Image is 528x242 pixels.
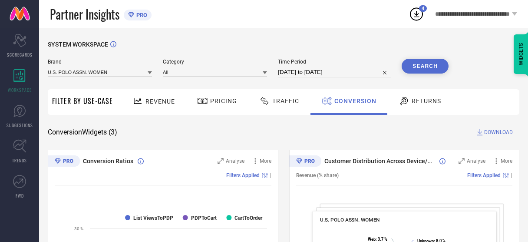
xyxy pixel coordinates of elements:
text: List ViewsToPDP [133,215,173,221]
span: TRENDS [12,157,27,164]
span: Pricing [210,97,237,104]
span: Category [163,59,267,65]
span: Traffic [272,97,299,104]
div: Premium [289,155,321,168]
span: FWD [16,192,24,199]
svg: Zoom [218,158,224,164]
div: Premium [48,155,80,168]
text: : 3.7 % [367,237,387,242]
span: Revenue (% share) [296,172,339,178]
input: Select time period [278,67,391,77]
span: Conversion Widgets ( 3 ) [48,128,117,137]
span: Conversion Ratios [83,158,133,165]
span: Analyse [226,158,244,164]
span: Brand [48,59,152,65]
svg: Zoom [459,158,465,164]
text: PDPToCart [191,215,217,221]
text: CartToOrder [234,215,263,221]
span: Returns [412,97,441,104]
span: More [501,158,512,164]
button: Search [402,59,449,74]
span: Partner Insights [50,5,119,23]
span: Customer Distribution Across Device/OS [324,158,436,165]
span: Conversion [334,97,376,104]
text: 30 % [74,226,83,231]
div: Open download list [409,6,424,22]
span: SYSTEM WORKSPACE [48,41,108,48]
tspan: Web [367,237,375,242]
span: Analyse [467,158,485,164]
span: U.S. POLO ASSN. WOMEN [320,217,380,223]
span: SCORECARDS [7,51,33,58]
span: PRO [134,12,147,18]
span: SUGGESTIONS [7,122,33,128]
span: WORKSPACE [8,87,32,93]
span: Filters Applied [226,172,260,178]
span: Time Period [278,59,391,65]
span: DOWNLOAD [484,128,513,137]
span: Revenue [145,98,175,105]
span: | [270,172,271,178]
span: 4 [422,6,424,11]
span: | [511,172,512,178]
span: Filters Applied [467,172,501,178]
span: Filter By Use-Case [52,96,113,106]
span: More [260,158,271,164]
